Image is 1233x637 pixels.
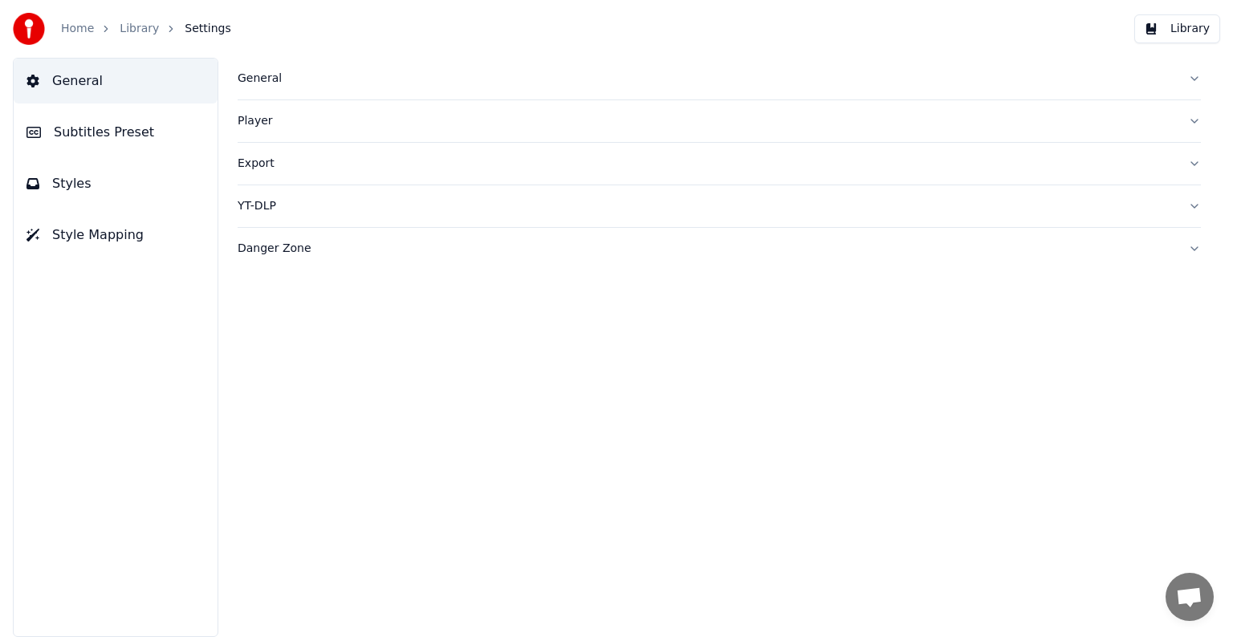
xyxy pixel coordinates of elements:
[238,113,1175,129] div: Player
[185,21,230,37] span: Settings
[238,100,1201,142] button: Player
[238,71,1175,87] div: General
[54,123,154,142] span: Subtitles Preset
[14,110,218,155] button: Subtitles Preset
[13,13,45,45] img: youka
[238,156,1175,172] div: Export
[52,71,103,91] span: General
[1166,573,1214,621] div: Open chat
[14,59,218,103] button: General
[61,21,231,37] nav: breadcrumb
[238,228,1201,270] button: Danger Zone
[52,174,92,193] span: Styles
[238,198,1175,214] div: YT-DLP
[1134,14,1220,43] button: Library
[14,213,218,258] button: Style Mapping
[52,225,144,245] span: Style Mapping
[238,58,1201,99] button: General
[61,21,94,37] a: Home
[238,185,1201,227] button: YT-DLP
[14,161,218,206] button: Styles
[238,143,1201,185] button: Export
[120,21,159,37] a: Library
[238,241,1175,257] div: Danger Zone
